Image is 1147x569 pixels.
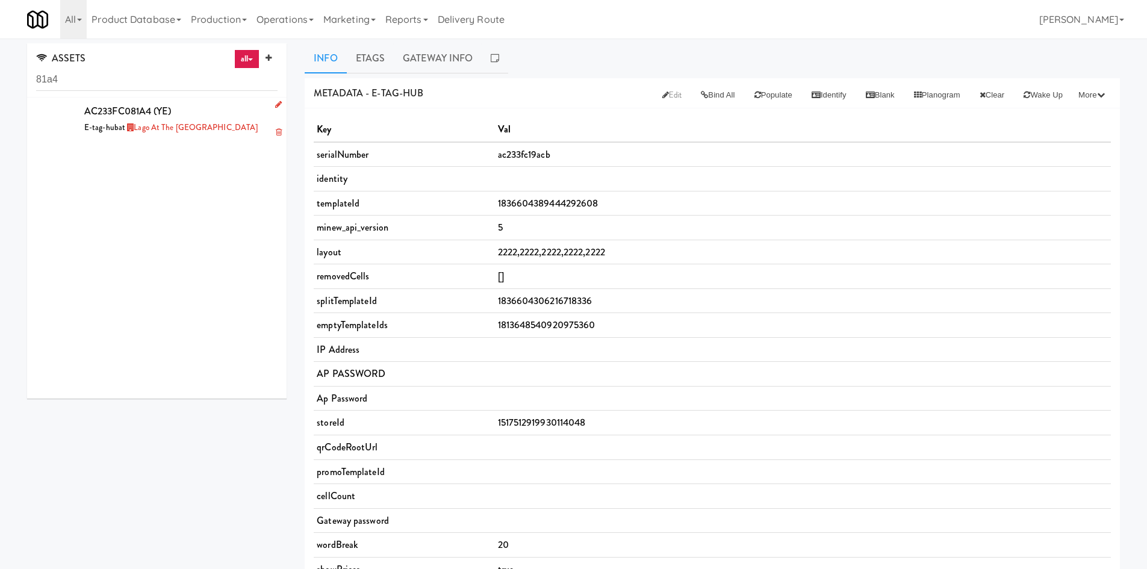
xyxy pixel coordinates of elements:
[314,459,494,484] td: promoTemplateId
[314,386,494,411] td: Ap Password
[662,89,682,101] span: Edit
[498,269,504,283] span: []
[498,196,598,210] span: 1836604389444292608
[856,84,904,106] button: Blank
[125,122,258,133] a: Lago at the [GEOGRAPHIC_DATA]
[498,415,586,429] span: 1517512919930114048
[314,264,494,289] td: removedCells
[314,435,494,459] td: qrCodeRootUrl
[394,43,482,73] a: Gateway Info
[234,49,260,69] a: all
[314,167,494,191] td: identity
[314,191,494,216] td: templateId
[314,288,494,313] td: splitTemplateId
[84,120,278,135] div: E-tag-hub
[498,294,592,308] span: 1836604306216718336
[314,484,494,509] td: cellCount
[495,117,1111,142] th: Val
[1072,86,1111,104] button: More
[36,51,85,65] span: ASSETS
[314,216,494,240] td: minew_api_version
[314,142,494,167] td: serialNumber
[802,84,856,106] button: Identify
[1014,84,1072,106] button: Wake up
[314,117,494,142] th: Key
[904,84,970,106] button: Planogram
[498,148,550,161] span: ac233fc19acb
[305,43,346,73] a: Info
[745,84,802,106] button: Populate
[498,245,605,259] span: 2222,2222,2222,2222,2222
[970,84,1015,106] button: Clear
[498,538,509,552] span: 20
[347,43,394,73] a: Etags
[84,104,171,118] span: AC233FC081A4 (YE)
[314,508,494,533] td: Gateway password
[498,318,595,332] span: 1813648540920975360
[27,9,48,30] img: Micromart
[314,86,423,100] span: METADATA - e-tag-hub
[314,362,494,387] td: AP PASSWORD
[119,122,258,133] span: at
[27,98,287,140] li: AC233FC081A4 (YE)E-tag-hubat Lago at the [GEOGRAPHIC_DATA]
[498,220,503,234] span: 5
[314,411,494,435] td: storeId
[36,69,278,91] input: Search assets
[314,313,494,338] td: emptyTemplateIds
[314,337,494,362] td: IP Address
[314,533,494,558] td: wordBreak
[691,84,744,106] button: Bind All
[314,240,494,264] td: layout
